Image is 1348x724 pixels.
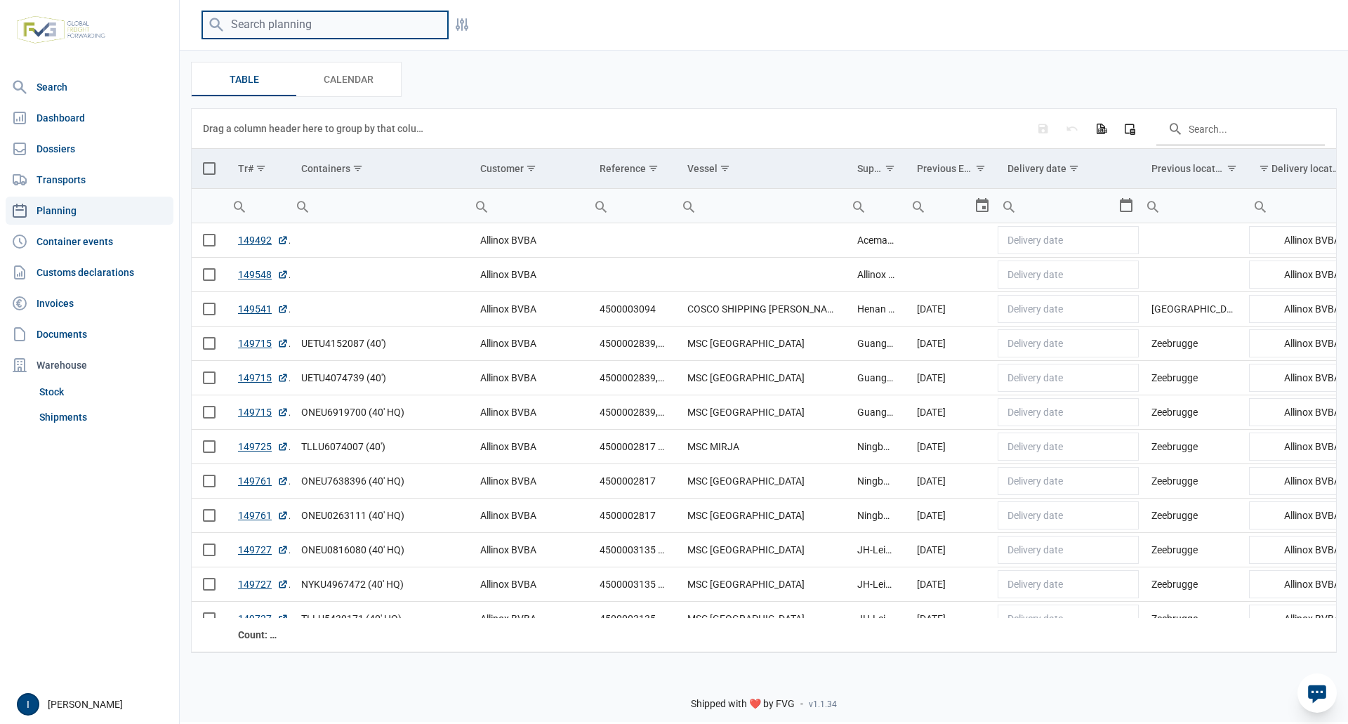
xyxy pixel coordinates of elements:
[1007,579,1063,590] span: Delivery date
[469,189,588,223] input: Filter cell
[17,693,171,716] div: [PERSON_NAME]
[676,499,846,533] td: MSC [GEOGRAPHIC_DATA]
[1140,464,1248,499] td: Zeebrugge
[588,567,676,602] td: 4500003135 4500002983 4500003140 4500003139 4500003095
[1117,116,1142,141] div: Column Chooser
[6,320,173,348] a: Documents
[906,430,997,464] td: [DATE]
[1007,303,1063,315] span: Delivery date
[6,351,173,379] div: Warehouse
[588,189,676,223] td: Filter cell
[676,189,701,223] div: Search box
[192,109,1336,652] div: Data grid with 35 rows and 11 columns
[906,533,997,567] td: [DATE]
[227,189,290,223] td: Filter cell
[676,292,846,327] td: COSCO SHIPPING [PERSON_NAME]
[676,533,846,567] td: MSC [GEOGRAPHIC_DATA]
[906,602,997,636] td: [DATE]
[238,440,289,454] a: 149725
[996,149,1140,189] td: Column Delivery date
[846,533,906,567] td: JH-Leicast Cookware Co., Ltd., Zhejiang Suntrue Cookware Co., Ltd.
[290,499,469,533] td: ONEU0263111 (40' HQ)
[469,395,588,430] td: Allinox BVBA
[290,327,469,361] td: UETU4152087 (40')
[1088,116,1114,141] div: Export all data to Excel
[588,361,676,395] td: 4500002839,4500003146,4500003119,4500003086,4500003065,4500003066,4500003070,4500003080,450000308...
[720,163,730,173] span: Show filter options for column 'Vessel'
[469,567,588,602] td: Allinox BVBA
[469,327,588,361] td: Allinox BVBA
[469,602,588,636] td: Allinox BVBA
[809,699,837,710] span: v1.1.34
[203,544,216,556] div: Select row
[906,567,997,602] td: [DATE]
[588,499,676,533] td: 4500002817
[469,292,588,327] td: Allinox BVBA
[238,628,279,642] div: Tr# Count: 35
[676,395,846,430] td: MSC [GEOGRAPHIC_DATA]
[846,149,906,189] td: Column Suppliers
[290,189,315,223] div: Search box
[469,464,588,499] td: Allinox BVBA
[588,464,676,499] td: 4500002817
[996,189,1022,223] div: Search box
[352,163,363,173] span: Show filter options for column 'Containers'
[290,464,469,499] td: ONEU7638396 (40' HQ)
[800,698,803,711] span: -
[1248,189,1273,223] div: Search box
[301,163,350,174] div: Containers
[588,395,676,430] td: 4500002839,4500003146,4500003119,4500003086,4500003065,4500003066,4500003070,4500003080,450000308...
[1069,163,1079,173] span: Show filter options for column 'Delivery date'
[588,292,676,327] td: 4500003094
[1007,163,1066,174] div: Delivery date
[676,567,846,602] td: MSC [GEOGRAPHIC_DATA]
[1007,372,1063,383] span: Delivery date
[203,234,216,246] div: Select row
[238,612,289,626] a: 149727
[238,233,289,247] a: 149492
[203,109,1325,148] div: Data grid toolbar
[676,602,846,636] td: MSC [GEOGRAPHIC_DATA]
[1151,163,1224,174] div: Previous location
[6,197,173,225] a: Planning
[238,163,253,174] div: Tr#
[17,693,39,716] button: I
[6,228,173,256] a: Container events
[846,327,906,361] td: Guangdong Axa Home Co., Ltd., Linkfair Household (HK) Ltd.
[687,163,718,174] div: Vessel
[846,430,906,464] td: Ningbo Beefit Kitchenware Co., Ltd.
[1156,112,1325,145] input: Search in the data grid
[290,602,469,636] td: TLLU5430171 (40' HQ)
[6,166,173,194] a: Transports
[1140,189,1248,223] input: Filter cell
[238,577,289,591] a: 149727
[846,189,906,223] input: Filter cell
[846,395,906,430] td: Guangdong Axa Home Co., Ltd., Linkfair Household (HK) Ltd.
[1140,533,1248,567] td: Zeebrugge
[1007,544,1063,555] span: Delivery date
[238,371,289,385] a: 149715
[203,303,216,315] div: Select row
[203,440,216,453] div: Select row
[676,189,846,223] input: Filter cell
[290,395,469,430] td: ONEU6919700 (40' HQ)
[238,268,289,282] a: 149548
[324,71,374,88] span: Calendar
[846,567,906,602] td: JH-Leicast Cookware Co., Ltd.
[290,430,469,464] td: TLLU6074007 (40')
[290,149,469,189] td: Column Containers
[203,371,216,384] div: Select row
[917,163,974,174] div: Previous ETA
[480,163,524,174] div: Customer
[857,163,883,174] div: Suppliers
[203,406,216,419] div: Select row
[203,162,216,175] div: Select all
[6,258,173,287] a: Customs declarations
[906,464,997,499] td: [DATE]
[1007,510,1063,521] span: Delivery date
[906,189,997,223] td: Filter cell
[227,149,290,189] td: Column Tr#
